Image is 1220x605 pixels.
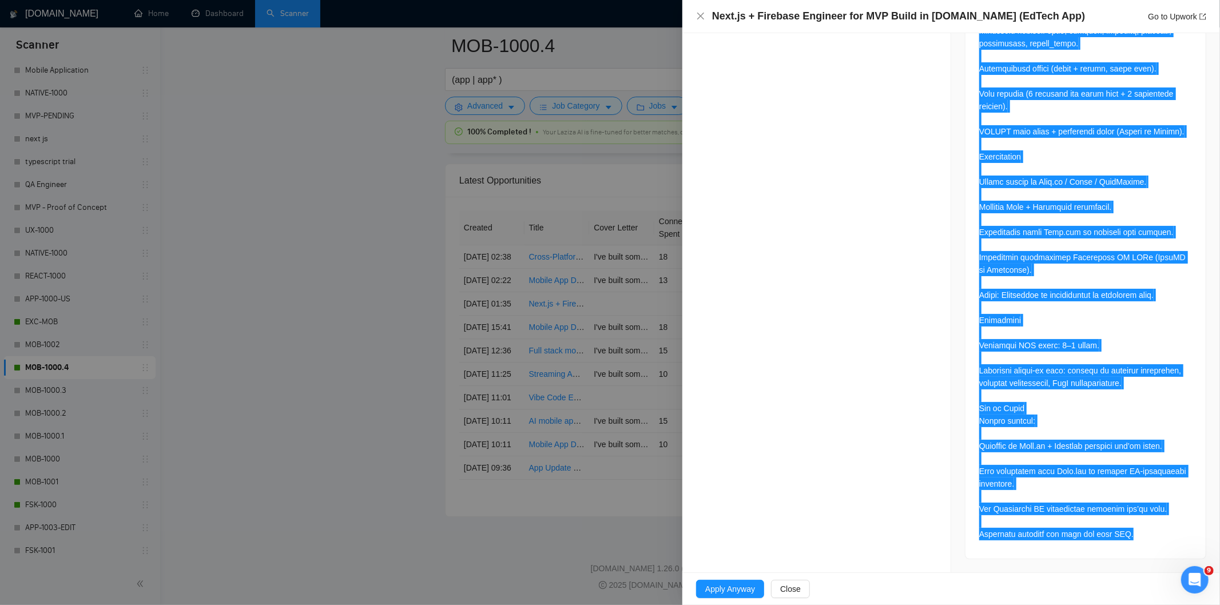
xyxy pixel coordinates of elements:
span: close [696,11,705,21]
button: Close [696,11,705,21]
span: Apply Anyway [705,583,755,595]
iframe: Intercom live chat [1181,566,1209,594]
button: Apply Anyway [696,580,764,598]
h4: Next.js + Firebase Engineer for MVP Build in [DOMAIN_NAME] (EdTech App) [712,9,1085,23]
a: Go to Upworkexport [1148,12,1206,21]
span: export [1199,13,1206,20]
span: Close [780,583,801,595]
span: 9 [1205,566,1214,575]
button: Close [771,580,810,598]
